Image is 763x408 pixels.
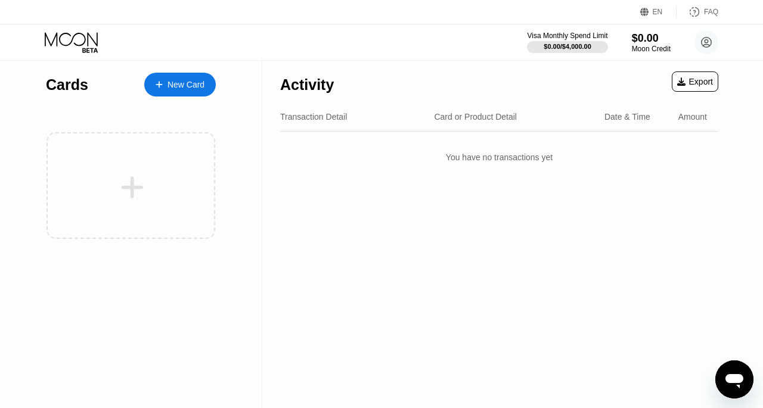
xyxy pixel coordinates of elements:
div: Date & Time [604,112,650,122]
div: $0.00 [632,32,671,45]
div: Visa Monthly Spend Limit [527,32,607,40]
div: Amount [678,112,707,122]
div: Activity [280,76,334,94]
div: Export [677,77,713,86]
div: Cards [46,76,88,94]
iframe: Button to launch messaging window [715,360,753,398]
div: Transaction Detail [280,112,347,122]
div: You have no transactions yet [280,141,718,174]
div: Card or Product Detail [434,112,517,122]
div: EN [640,6,677,18]
div: Moon Credit [632,45,671,53]
div: $0.00Moon Credit [632,32,671,53]
div: Visa Monthly Spend Limit$0.00/$4,000.00 [527,32,607,53]
div: New Card [144,73,216,96]
div: FAQ [704,8,718,16]
div: EN [653,8,663,16]
div: Export [672,71,718,92]
div: New Card [168,80,204,90]
div: $0.00 / $4,000.00 [544,43,591,50]
div: FAQ [677,6,718,18]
